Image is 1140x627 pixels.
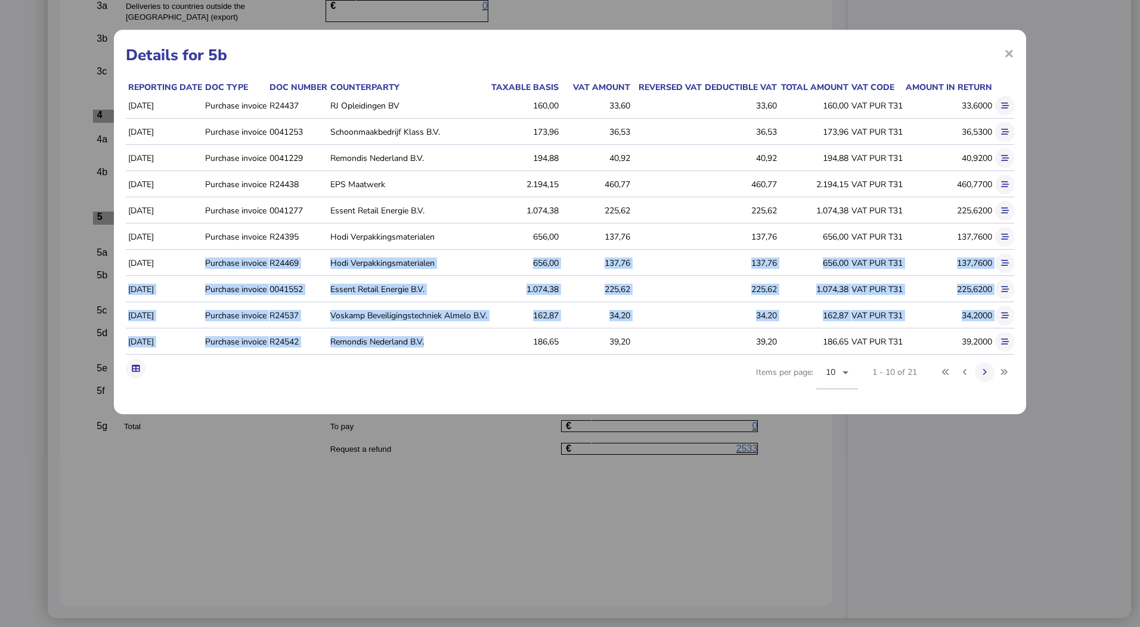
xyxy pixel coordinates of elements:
[705,284,777,295] div: 225,62
[490,100,559,111] div: 160,00
[328,81,488,94] th: Counterparty
[849,330,903,355] td: VAT PUR T31
[267,81,328,94] th: Doc number
[633,82,702,93] div: Reversed VAT
[849,303,903,328] td: VAT PUR T31
[849,94,903,119] td: VAT PUR T31
[328,146,488,171] td: Remondis Nederland B.V.
[995,122,1015,142] button: Show flow
[490,336,559,347] div: 186,65
[328,120,488,145] td: Schoonmaakbedrijf Klass B.V.
[995,306,1015,325] button: Show flow
[906,257,992,269] div: 137,7600
[756,356,858,402] div: Items per page:
[995,227,1015,247] button: Show flow
[267,198,328,224] td: 0041277
[780,257,848,269] div: 656,00
[562,310,630,321] div: 34,20
[849,277,903,302] td: VAT PUR T31
[490,205,559,216] div: 1.074,38
[849,198,903,224] td: VAT PUR T31
[849,251,903,276] td: VAT PUR T31
[267,330,328,355] td: R24542
[1004,42,1014,64] span: ×
[780,284,848,295] div: 1.074,38
[995,253,1015,273] button: Show flow
[562,179,630,190] div: 460,77
[267,277,328,302] td: 0041552
[328,303,488,328] td: Voskamp Beveiligingstechniek Almelo B.V.
[849,120,903,145] td: VAT PUR T31
[562,100,630,111] div: 33,60
[203,251,267,276] td: Purchase invoice
[490,284,559,295] div: 1.074,38
[267,120,328,145] td: 0041253
[906,179,992,190] div: 460,7700
[780,336,848,347] div: 186,65
[780,82,848,93] div: Total amount
[126,359,145,378] button: Export table data to Excel
[126,277,203,302] td: [DATE]
[267,225,328,250] td: R24395
[780,126,848,138] div: 173,96
[906,100,992,111] div: 33,6000
[936,362,956,382] button: First page
[705,231,777,243] div: 137,76
[490,310,559,321] div: 162,87
[562,231,630,243] div: 137,76
[705,126,777,138] div: 36,53
[126,81,203,94] th: Reporting date
[267,303,328,328] td: R24537
[906,153,992,164] div: 40,9200
[995,362,1014,382] button: Last page
[203,146,267,171] td: Purchase invoice
[267,172,328,197] td: R24438
[328,251,488,276] td: Hodi Verpakkingsmaterialen
[203,120,267,145] td: Purchase invoice
[849,225,903,250] td: VAT PUR T31
[562,257,630,269] div: 137,76
[126,172,203,197] td: [DATE]
[562,126,630,138] div: 36,53
[126,303,203,328] td: [DATE]
[705,257,777,269] div: 137,76
[705,153,777,164] div: 40,92
[203,81,267,94] th: Doc type
[995,201,1015,221] button: Show flow
[267,146,328,171] td: 0041229
[203,277,267,302] td: Purchase invoice
[328,172,488,197] td: EPS Maatwerk
[562,153,630,164] div: 40,92
[995,280,1015,299] button: Show flow
[826,367,836,378] span: 10
[126,146,203,171] td: [DATE]
[562,82,630,93] div: VAT amount
[267,94,328,119] td: R24437
[849,146,903,171] td: VAT PUR T31
[562,336,630,347] div: 39,20
[705,82,777,93] div: Deductible VAT
[705,205,777,216] div: 225,62
[126,198,203,224] td: [DATE]
[126,45,1014,66] h1: Details for 5b
[906,336,992,347] div: 39,2000
[490,231,559,243] div: 656,00
[126,225,203,250] td: [DATE]
[490,179,559,190] div: 2.194,15
[328,225,488,250] td: Hodi Verpakkingsmaterialen
[906,82,992,93] div: Amount in return
[203,303,267,328] td: Purchase invoice
[126,251,203,276] td: [DATE]
[490,257,559,269] div: 656,00
[906,284,992,295] div: 225,6200
[995,148,1015,168] button: Show flow
[780,179,848,190] div: 2.194,15
[906,126,992,138] div: 36,5300
[906,205,992,216] div: 225,6200
[780,310,848,321] div: 162,87
[562,284,630,295] div: 225,62
[328,330,488,355] td: Remondis Nederland B.V.
[203,330,267,355] td: Purchase invoice
[328,277,488,302] td: Essent Retail Energie B.V.
[203,225,267,250] td: Purchase invoice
